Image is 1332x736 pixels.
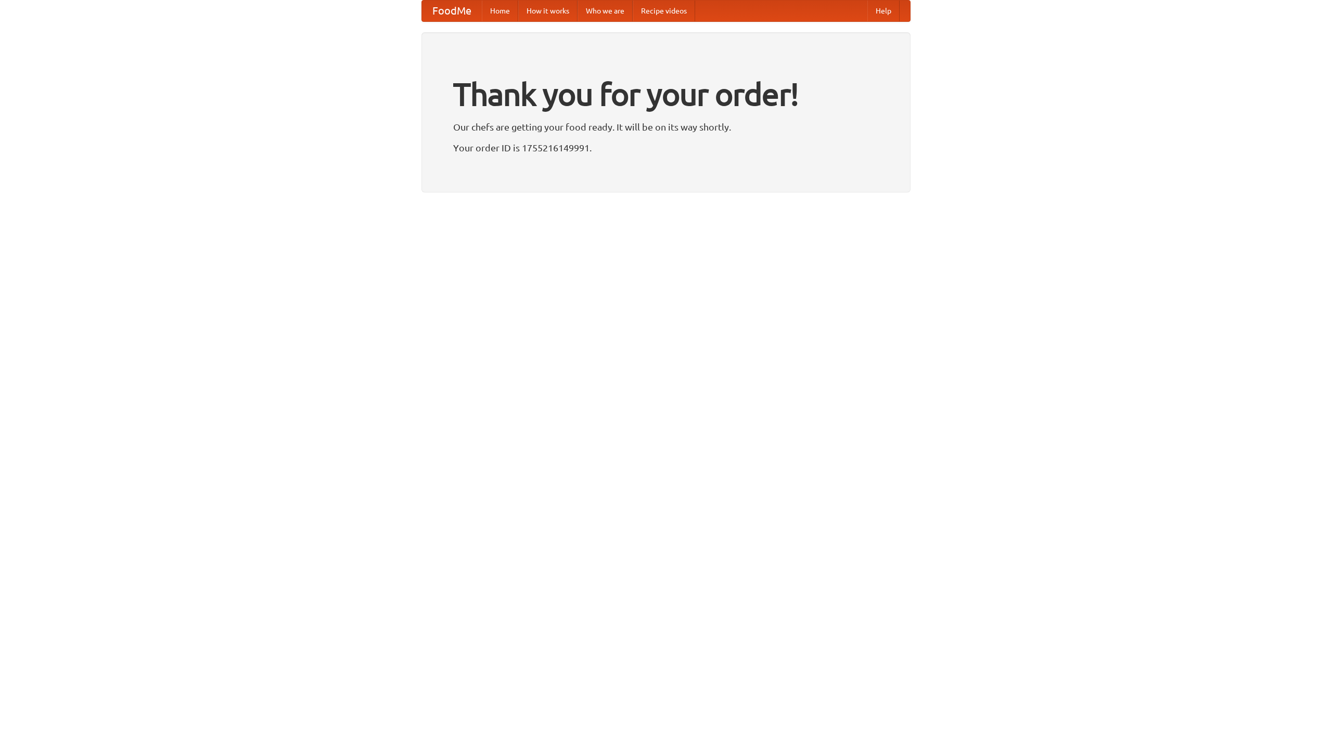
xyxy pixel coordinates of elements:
a: Help [867,1,900,21]
p: Your order ID is 1755216149991. [453,140,879,156]
a: FoodMe [422,1,482,21]
p: Our chefs are getting your food ready. It will be on its way shortly. [453,119,879,135]
a: How it works [518,1,578,21]
a: Home [482,1,518,21]
h1: Thank you for your order! [453,69,879,119]
a: Recipe videos [633,1,695,21]
a: Who we are [578,1,633,21]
